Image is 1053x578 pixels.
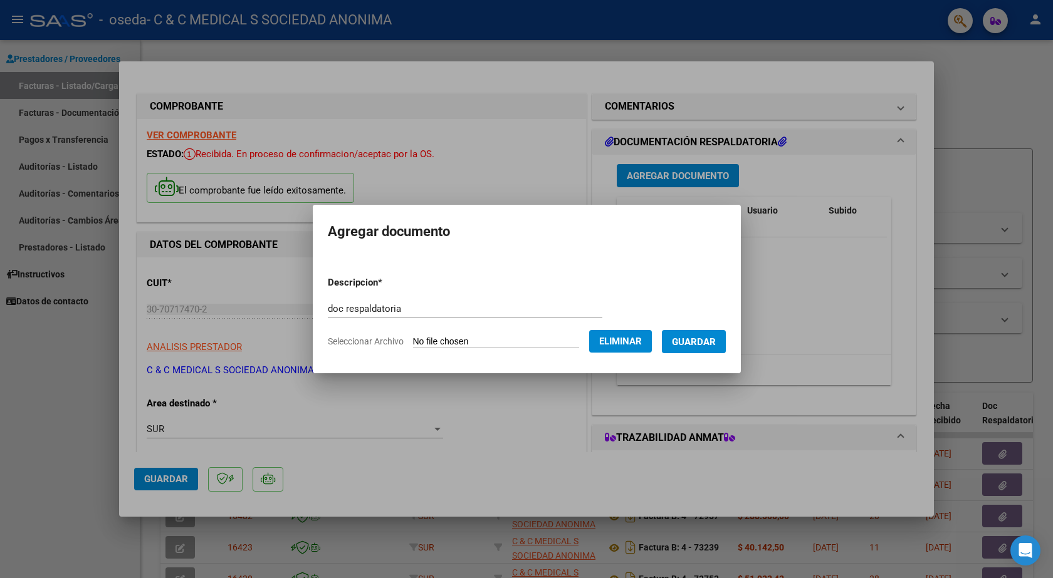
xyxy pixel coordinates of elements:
[662,330,726,353] button: Guardar
[589,330,652,353] button: Eliminar
[672,336,716,348] span: Guardar
[328,276,448,290] p: Descripcion
[599,336,642,347] span: Eliminar
[328,336,404,346] span: Seleccionar Archivo
[1010,535,1040,565] div: Open Intercom Messenger
[328,220,726,244] h2: Agregar documento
